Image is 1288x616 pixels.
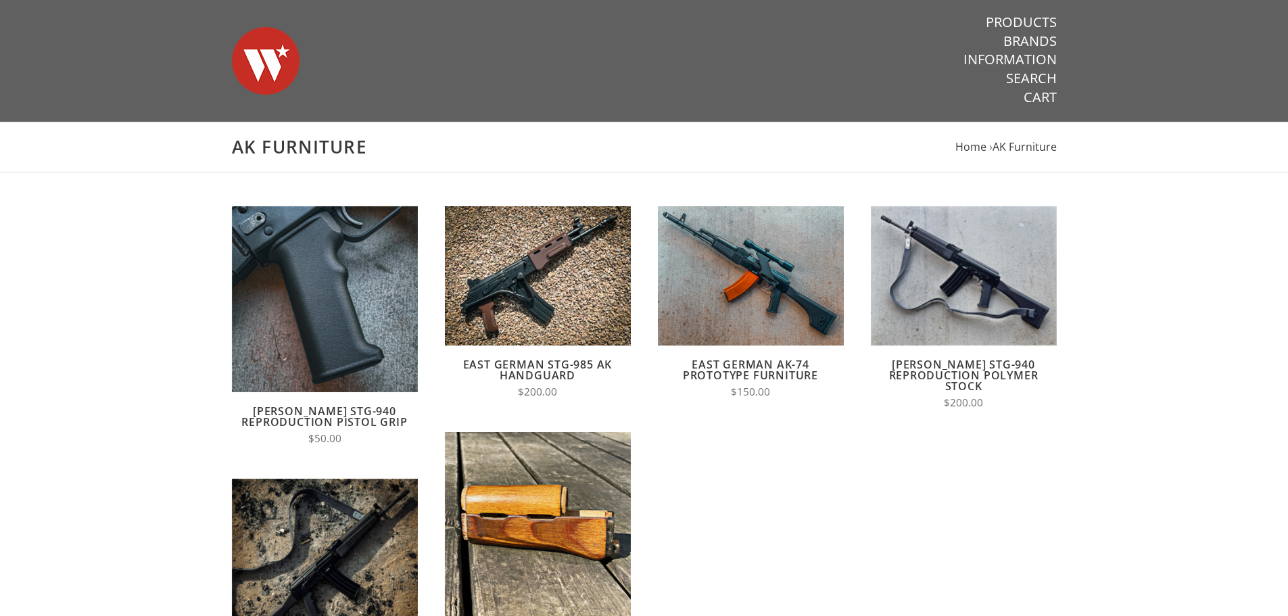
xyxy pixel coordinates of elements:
a: Brands [1003,32,1057,50]
img: Wieger STG-940 Reproduction Pistol Grip [232,206,418,392]
img: East German AK-74 Prototype Furniture [658,206,844,346]
span: $200.00 [944,396,983,410]
a: AK Furniture [993,139,1057,154]
a: [PERSON_NAME] STG-940 Reproduction Polymer Stock [889,357,1039,394]
img: East German STG-985 AK Handguard [445,206,631,346]
a: East German AK-74 Prototype Furniture [683,357,818,383]
h1: AK Furniture [232,136,1057,158]
a: Cart [1024,89,1057,106]
a: East German STG-985 AK Handguard [463,357,613,383]
span: $150.00 [731,385,770,399]
li: › [989,138,1057,156]
img: Wieger STG-940 Reproduction Polymer Stock [871,206,1057,346]
a: Search [1006,70,1057,87]
img: Warsaw Wood Co. [232,14,300,108]
a: [PERSON_NAME] STG-940 Reproduction Pistol Grip [241,404,407,429]
a: Home [955,139,986,154]
span: $50.00 [308,431,341,446]
a: Products [986,14,1057,31]
a: Information [963,51,1057,68]
span: $200.00 [518,385,557,399]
